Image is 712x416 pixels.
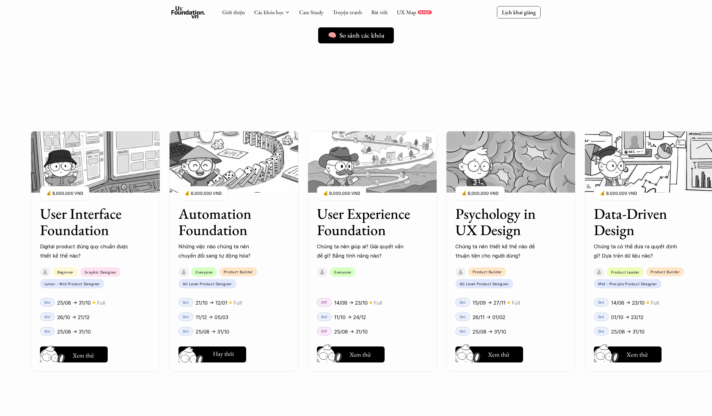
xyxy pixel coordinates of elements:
[473,298,506,307] p: 15/09 -> 27/11
[598,329,605,333] p: Onl
[196,270,213,274] p: Everyone
[317,242,406,261] p: Chúng ta nên giúp ai? Giải quyết vấn đề gì? Bằng tính năng nào?
[40,206,135,238] h3: User Interface Foundation
[57,270,74,274] p: Beginner
[460,329,466,333] p: Onl
[196,298,227,307] p: 21/10 -> 12/01
[229,300,232,305] p: 🟡
[334,270,351,274] p: Everyone
[419,10,430,14] p: REPORT
[611,313,643,322] p: 01/10 -> 23/12
[183,314,189,319] p: Onl
[646,300,649,305] p: 🟡
[317,346,385,362] button: Xem thử
[497,6,541,18] a: Lịch khai giảng
[196,327,229,336] p: 25/08 -> 31/10
[321,300,327,304] p: Off
[507,300,510,305] p: 🟡
[512,298,520,307] p: Full
[502,9,536,16] p: Lịch khai giảng
[299,9,323,16] a: Case Study
[626,350,649,359] h5: Xem thử
[196,313,228,322] p: 11/12 -> 05/03
[460,300,466,304] p: Onl
[234,298,242,307] p: Full
[600,189,637,198] p: 💰 8,000,000 VND
[594,206,689,238] h3: Data-Driven Design
[598,300,605,304] p: Onl
[418,10,432,14] a: REPORT
[611,327,645,336] p: 25/08 -> 31/10
[371,9,388,16] a: Bài viết
[488,350,511,359] h5: Xem thử
[455,242,545,261] p: Chúng ta nên thiết kế thế nào để thuận tiện cho người dùng?
[224,270,253,274] p: Product Builder
[328,31,384,39] h5: 🧠 So sánh các khóa
[594,346,662,362] button: Xem thử
[318,27,394,43] a: 🧠 So sánh các khóa
[254,9,284,16] a: Các khóa học
[40,344,108,362] a: Xem thử
[73,351,95,359] h5: Xem thử
[455,346,523,362] button: Xem thử
[92,300,95,305] p: 🟡
[611,270,639,274] p: Product Leader
[97,298,105,307] p: Full
[213,349,234,358] h5: Hay thôi
[57,327,91,336] p: 25/08 -> 31/10
[317,206,412,238] h3: User Experience Foundation
[333,9,362,16] a: Truyện tranh
[323,189,360,198] p: 💰 8,000,000 VND
[85,270,117,274] p: Graphic Designer
[40,346,108,362] button: Xem thử
[321,314,328,319] p: Onl
[462,189,498,198] p: 💰 8,000,000 VND
[350,350,372,359] h5: Xem thử
[460,314,466,319] p: Onl
[455,344,523,362] a: Xem thử
[185,189,222,198] p: 💰 8,000,000 VND
[178,344,246,362] a: Hay thôi
[473,313,505,322] p: 26/11 -> 01/02
[594,242,683,261] p: Chúng ta có thể đưa ra quyết định gì? Dựa trên dữ liệu nào?
[222,9,245,16] a: Giới thiệu
[44,281,100,286] p: Junior - Mid Product Designer
[473,327,506,336] p: 25/08 -> 31/10
[598,281,657,286] p: Mid - Pinciple Product Designer
[40,242,129,261] p: Digital product đúng quy chuẩn được thiết kế thế nào?
[369,300,372,305] p: 🟡
[183,329,189,333] p: Onl
[57,298,91,307] p: 25/08 -> 31/10
[611,298,645,307] p: 14/08 -> 23/10
[460,281,509,286] p: All Level Product Designer
[334,298,368,307] p: 14/08 -> 23/10
[594,344,662,362] a: Xem thử
[473,270,502,274] p: Product Builder
[334,327,368,336] p: 25/08 -> 31/10
[321,329,327,333] p: Off
[598,314,605,319] p: Onl
[651,298,659,307] p: Full
[178,242,268,261] p: Những việc nào chúng ta nên chuyển đổi sang tự động hóa?
[650,270,680,274] p: Product Builder
[178,346,246,362] button: Hay thôi
[317,344,385,362] a: Xem thử
[183,300,189,304] p: Onl
[183,281,232,286] p: All Level Product Designer
[455,206,551,238] h3: Psychology in UX Design
[57,313,90,322] p: 26/10 -> 21/12
[178,206,274,238] h3: Automation Foundation
[374,298,382,307] p: Full
[46,189,83,198] p: 💰 8,000,000 VND
[334,313,366,322] p: 11/10 -> 24/12
[397,9,416,16] a: UX Map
